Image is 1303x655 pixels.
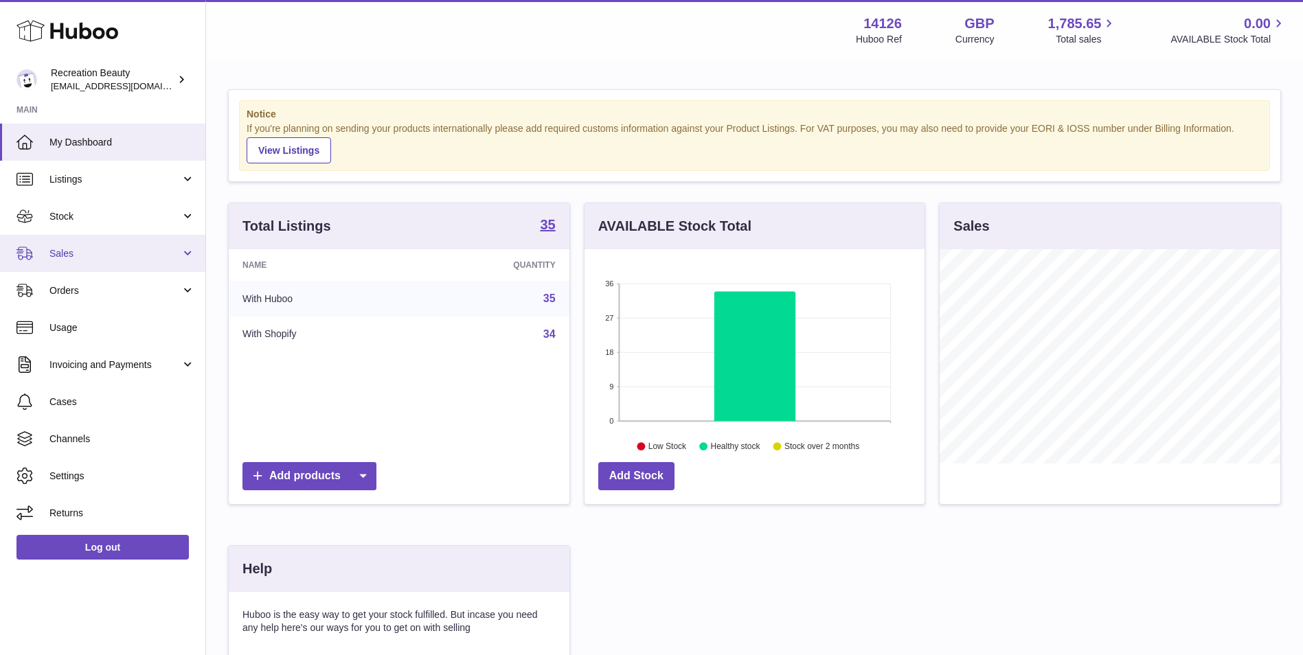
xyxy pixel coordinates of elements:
[605,348,613,356] text: 18
[49,358,181,371] span: Invoicing and Payments
[609,417,613,425] text: 0
[609,382,613,391] text: 9
[784,441,859,451] text: Stock over 2 months
[49,395,195,409] span: Cases
[412,249,569,281] th: Quantity
[242,217,331,235] h3: Total Listings
[540,218,555,231] strong: 35
[229,317,412,352] td: With Shopify
[856,33,902,46] div: Huboo Ref
[605,279,613,288] text: 36
[605,314,613,322] text: 27
[229,249,412,281] th: Name
[16,69,37,90] img: customercare@recreationbeauty.com
[598,462,675,490] a: Add Stock
[953,217,989,235] h3: Sales
[49,470,195,483] span: Settings
[1170,14,1287,46] a: 0.00 AVAILABLE Stock Total
[1244,14,1271,33] span: 0.00
[863,14,902,33] strong: 14126
[51,80,202,91] span: [EMAIL_ADDRESS][DOMAIN_NAME]
[229,281,412,317] td: With Huboo
[955,33,995,46] div: Currency
[49,136,195,149] span: My Dashboard
[543,292,556,304] a: 35
[49,284,181,297] span: Orders
[1170,33,1287,46] span: AVAILABLE Stock Total
[49,247,181,260] span: Sales
[1056,33,1117,46] span: Total sales
[16,535,189,560] a: Log out
[1048,14,1102,33] span: 1,785.65
[964,14,994,33] strong: GBP
[49,321,195,334] span: Usage
[51,67,174,93] div: Recreation Beauty
[49,433,195,446] span: Channels
[540,218,555,234] a: 35
[49,173,181,186] span: Listings
[247,137,331,163] a: View Listings
[1048,14,1118,46] a: 1,785.65 Total sales
[247,108,1262,121] strong: Notice
[543,328,556,340] a: 34
[247,122,1262,163] div: If you're planning on sending your products internationally please add required customs informati...
[598,217,751,235] h3: AVAILABLE Stock Total
[49,210,181,223] span: Stock
[242,462,376,490] a: Add products
[710,441,760,451] text: Healthy stock
[49,507,195,520] span: Returns
[648,441,687,451] text: Low Stock
[242,608,556,634] p: Huboo is the easy way to get your stock fulfilled. But incase you need any help here's our ways f...
[242,560,272,578] h3: Help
